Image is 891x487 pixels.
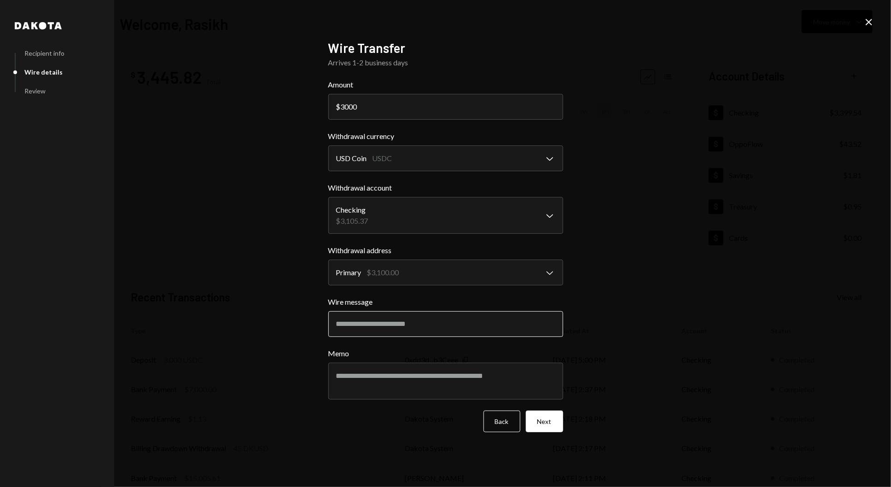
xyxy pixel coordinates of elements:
[328,245,563,256] label: Withdrawal address
[483,411,520,432] button: Back
[328,296,563,307] label: Wire message
[24,68,63,76] div: Wire details
[24,49,64,57] div: Recipient info
[328,131,563,142] label: Withdrawal currency
[328,348,563,359] label: Memo
[373,153,392,164] div: USDC
[526,411,563,432] button: Next
[328,260,563,285] button: Withdrawal address
[328,79,563,90] label: Amount
[328,145,563,171] button: Withdrawal currency
[328,57,563,68] div: Arrives 1-2 business days
[328,197,563,234] button: Withdrawal account
[336,102,341,111] div: $
[328,94,563,120] input: 0.00
[328,39,563,57] h2: Wire Transfer
[328,182,563,193] label: Withdrawal account
[24,87,46,95] div: Review
[367,267,399,278] div: $3,100.00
